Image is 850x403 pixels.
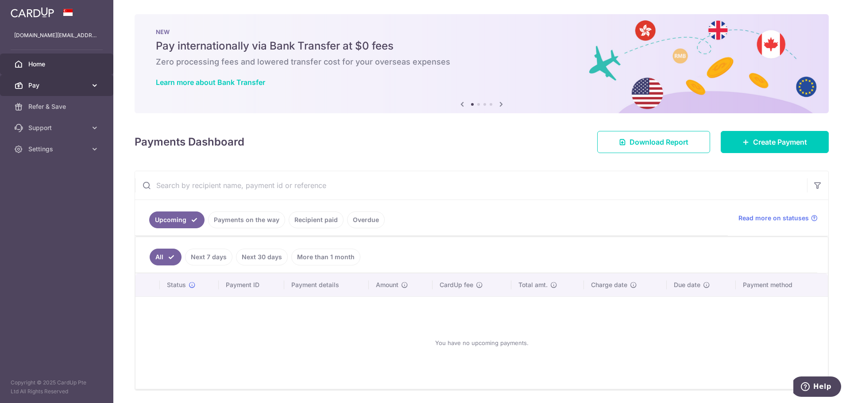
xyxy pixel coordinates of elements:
span: Refer & Save [28,102,87,111]
div: You have no upcoming payments. [146,304,817,382]
a: Payments on the way [208,211,285,228]
span: Support [28,123,87,132]
span: Read more on statuses [738,214,809,223]
span: Amount [376,280,398,289]
span: CardUp fee [440,280,473,289]
th: Payment method [736,273,828,296]
th: Payment ID [219,273,284,296]
p: [DOMAIN_NAME][EMAIL_ADDRESS][DOMAIN_NAME] [14,31,99,40]
a: Read more on statuses [738,214,818,223]
iframe: Opens a widget where you can find more information [793,376,841,399]
span: Total amt. [518,280,548,289]
span: Due date [674,280,700,289]
img: Bank transfer banner [135,14,829,113]
span: Home [28,60,87,69]
a: Download Report [597,131,710,153]
span: Settings [28,145,87,154]
h6: Zero processing fees and lowered transfer cost for your overseas expenses [156,57,807,67]
span: Download Report [630,137,688,147]
h5: Pay internationally via Bank Transfer at $0 fees [156,39,807,53]
a: All [150,249,182,265]
span: Pay [28,81,87,90]
p: NEW [156,28,807,35]
a: Next 7 days [185,249,232,265]
th: Payment details [284,273,369,296]
span: Status [167,280,186,289]
input: Search by recipient name, payment id or reference [135,171,807,200]
a: Upcoming [149,211,205,228]
a: Overdue [347,211,385,228]
span: Charge date [591,280,627,289]
a: Next 30 days [236,249,288,265]
img: CardUp [11,7,54,18]
a: More than 1 month [291,249,360,265]
h4: Payments Dashboard [135,134,244,150]
span: Create Payment [753,137,807,147]
a: Learn more about Bank Transfer [156,78,265,87]
a: Create Payment [721,131,829,153]
a: Recipient paid [289,211,344,228]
